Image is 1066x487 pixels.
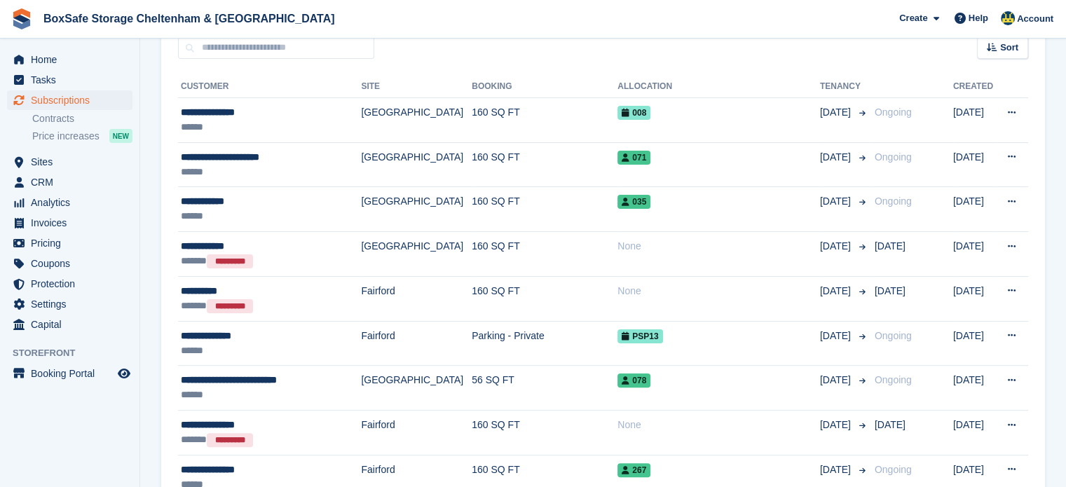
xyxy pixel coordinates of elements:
[7,152,132,172] a: menu
[472,98,617,143] td: 160 SQ FT
[820,194,854,209] span: [DATE]
[953,366,997,411] td: [DATE]
[7,315,132,334] a: menu
[32,112,132,125] a: Contracts
[109,129,132,143] div: NEW
[617,76,820,98] th: Allocation
[38,7,340,30] a: BoxSafe Storage Cheltenham & [GEOGRAPHIC_DATA]
[617,106,650,120] span: 008
[617,418,820,432] div: None
[31,50,115,69] span: Home
[31,193,115,212] span: Analytics
[31,294,115,314] span: Settings
[7,90,132,110] a: menu
[472,410,617,455] td: 160 SQ FT
[472,276,617,321] td: 160 SQ FT
[11,8,32,29] img: stora-icon-8386f47178a22dfd0bd8f6a31ec36ba5ce8667c1dd55bd0f319d3a0aa187defe.svg
[969,11,988,25] span: Help
[953,231,997,276] td: [DATE]
[899,11,927,25] span: Create
[820,373,854,387] span: [DATE]
[953,142,997,187] td: [DATE]
[875,374,912,385] span: Ongoing
[953,187,997,232] td: [DATE]
[1017,12,1053,26] span: Account
[31,274,115,294] span: Protection
[13,346,139,360] span: Storefront
[31,364,115,383] span: Booking Portal
[875,419,906,430] span: [DATE]
[361,321,472,366] td: Fairford
[472,321,617,366] td: Parking - Private
[875,464,912,475] span: Ongoing
[875,285,906,296] span: [DATE]
[875,151,912,163] span: Ongoing
[820,239,854,254] span: [DATE]
[953,98,997,143] td: [DATE]
[31,70,115,90] span: Tasks
[7,254,132,273] a: menu
[617,195,650,209] span: 035
[361,98,472,143] td: [GEOGRAPHIC_DATA]
[31,172,115,192] span: CRM
[1000,41,1018,55] span: Sort
[953,276,997,321] td: [DATE]
[820,150,854,165] span: [DATE]
[32,128,132,144] a: Price increases NEW
[7,172,132,192] a: menu
[31,233,115,253] span: Pricing
[617,284,820,299] div: None
[472,142,617,187] td: 160 SQ FT
[472,231,617,276] td: 160 SQ FT
[7,213,132,233] a: menu
[31,152,115,172] span: Sites
[1001,11,1015,25] img: Kim Virabi
[7,233,132,253] a: menu
[617,151,650,165] span: 071
[617,373,650,387] span: 078
[472,76,617,98] th: Booking
[361,187,472,232] td: [GEOGRAPHIC_DATA]
[953,410,997,455] td: [DATE]
[617,329,662,343] span: PSP13
[116,365,132,382] a: Preview store
[820,105,854,120] span: [DATE]
[820,329,854,343] span: [DATE]
[7,193,132,212] a: menu
[31,213,115,233] span: Invoices
[31,315,115,334] span: Capital
[31,254,115,273] span: Coupons
[361,366,472,411] td: [GEOGRAPHIC_DATA]
[953,76,997,98] th: Created
[31,90,115,110] span: Subscriptions
[472,366,617,411] td: 56 SQ FT
[7,50,132,69] a: menu
[820,76,869,98] th: Tenancy
[875,240,906,252] span: [DATE]
[617,239,820,254] div: None
[820,462,854,477] span: [DATE]
[875,107,912,118] span: Ongoing
[32,130,100,143] span: Price increases
[361,276,472,321] td: Fairford
[472,187,617,232] td: 160 SQ FT
[361,76,472,98] th: Site
[178,76,361,98] th: Customer
[361,410,472,455] td: Fairford
[820,418,854,432] span: [DATE]
[361,142,472,187] td: [GEOGRAPHIC_DATA]
[875,330,912,341] span: Ongoing
[7,364,132,383] a: menu
[7,70,132,90] a: menu
[953,321,997,366] td: [DATE]
[361,231,472,276] td: [GEOGRAPHIC_DATA]
[7,294,132,314] a: menu
[617,463,650,477] span: 267
[875,196,912,207] span: Ongoing
[7,274,132,294] a: menu
[820,284,854,299] span: [DATE]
